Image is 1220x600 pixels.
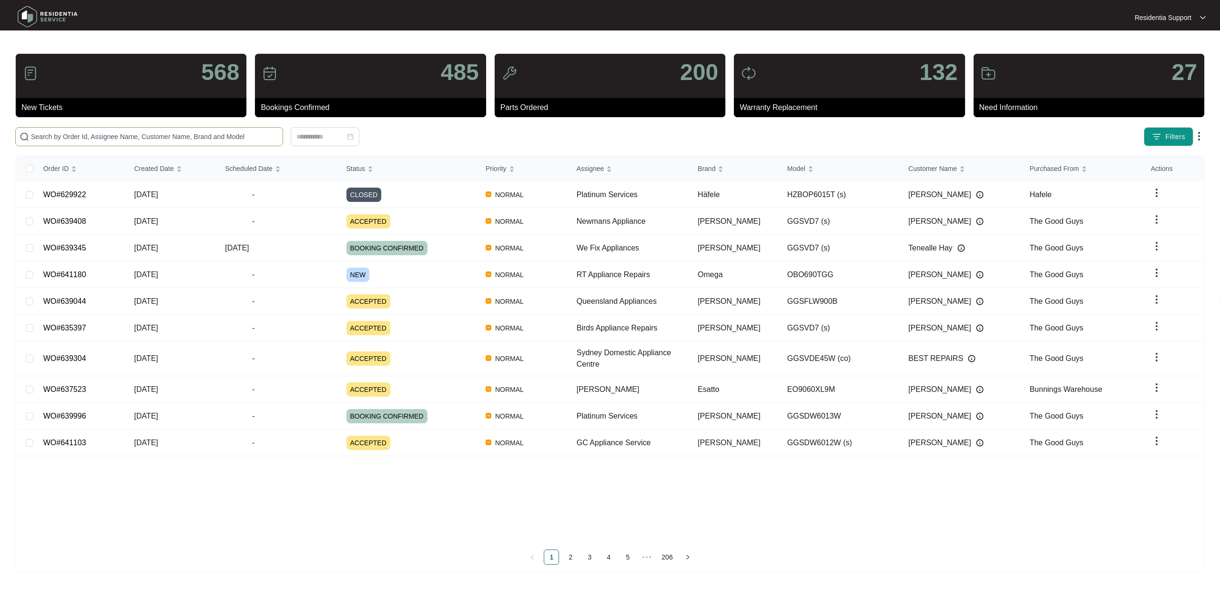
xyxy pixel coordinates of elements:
[43,297,86,305] a: WO#639044
[1143,156,1204,181] th: Actions
[491,353,528,364] span: NORMAL
[1029,270,1083,279] span: The Good Guys
[486,386,491,392] img: Vercel Logo
[698,217,761,225] span: [PERSON_NAME]
[577,163,604,174] span: Assignee
[1029,439,1083,447] span: The Good Guys
[659,550,675,564] a: 206
[569,156,690,181] th: Assignee
[225,189,282,200] span: -
[225,437,282,449] span: -
[563,550,578,564] a: 2
[976,271,984,279] img: Info icon
[491,242,528,254] span: NORMAL
[577,242,690,254] div: We Fix Appliances
[43,244,86,252] a: WO#639345
[1151,320,1162,332] img: dropdown arrow
[780,315,901,341] td: GGSVD7 (s)
[346,321,390,335] span: ACCEPTED
[486,191,491,197] img: Vercel Logo
[908,163,957,174] span: Customer Name
[1029,244,1083,252] span: The Good Guys
[134,385,158,393] span: [DATE]
[740,102,965,113] p: Warranty Replacement
[577,269,690,280] div: RT Appliance Repairs
[491,437,528,449] span: NORMAL
[346,214,390,229] span: ACCEPTED
[685,554,691,560] span: right
[976,298,984,305] img: Info icon
[780,341,901,376] td: GGSVDE45W (co)
[31,131,279,142] input: Search by Order Id, Assignee Name, Customer Name, Brand and Model
[908,410,971,422] span: [PERSON_NAME]
[491,189,528,200] span: NORMAL
[976,191,984,199] img: Info icon
[1151,240,1162,252] img: dropdown arrow
[620,550,635,564] a: 5
[544,550,559,564] a: 1
[43,412,86,420] a: WO#639996
[1200,15,1206,20] img: dropdown arrow
[577,347,690,370] div: Sydney Domestic Appliance Centre
[741,66,756,81] img: icon
[486,245,491,250] img: Vercel Logo
[491,216,528,227] span: NORMAL
[680,550,695,565] button: right
[36,156,127,181] th: Order ID
[225,216,282,227] span: -
[1151,267,1162,279] img: dropdown arrow
[486,218,491,224] img: Vercel Logo
[1029,217,1083,225] span: The Good Guys
[582,550,597,564] a: 3
[698,270,722,279] span: Omega
[1151,409,1162,420] img: dropdown arrow
[577,189,690,200] div: Platinum Services
[491,296,528,307] span: NORMAL
[577,384,690,395] div: [PERSON_NAME]
[1193,130,1205,142] img: dropdown arrow
[908,322,971,334] span: [PERSON_NAME]
[525,550,540,565] li: Previous Page
[134,244,158,252] span: [DATE]
[1029,324,1083,332] span: The Good Guys
[339,156,478,181] th: Status
[780,235,901,261] td: GGSVD7 (s)
[1029,297,1083,305] span: The Good Guys
[43,324,86,332] a: WO#635397
[787,163,805,174] span: Model
[43,385,86,393] a: WO#637523
[1151,382,1162,393] img: dropdown arrow
[346,188,382,202] span: CLOSED
[976,218,984,225] img: Info icon
[134,270,158,279] span: [DATE]
[217,156,338,181] th: Scheduled Date
[346,294,390,309] span: ACCEPTED
[225,269,282,280] span: -
[134,354,158,362] span: [DATE]
[976,324,984,332] img: Info icon
[486,413,491,419] img: Vercel Logo
[780,261,901,288] td: OBO690TGG
[698,297,761,305] span: [PERSON_NAME]
[134,163,173,174] span: Created Date
[1151,187,1162,199] img: dropdown arrow
[225,410,282,422] span: -
[908,269,971,280] span: [PERSON_NAME]
[639,550,654,565] span: •••
[563,550,578,565] li: 2
[780,181,901,208] td: HZBOP6015T (s)
[134,412,158,420] span: [DATE]
[486,271,491,277] img: Vercel Logo
[500,102,725,113] p: Parts Ordered
[1144,127,1193,146] button: filter iconFilters
[225,163,273,174] span: Scheduled Date
[908,216,971,227] span: [PERSON_NAME]
[491,384,528,395] span: NORMAL
[21,102,246,113] p: New Tickets
[698,439,761,447] span: [PERSON_NAME]
[529,554,535,560] span: left
[577,216,690,227] div: Newmans Appliance
[1151,435,1162,447] img: dropdown arrow
[126,156,217,181] th: Created Date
